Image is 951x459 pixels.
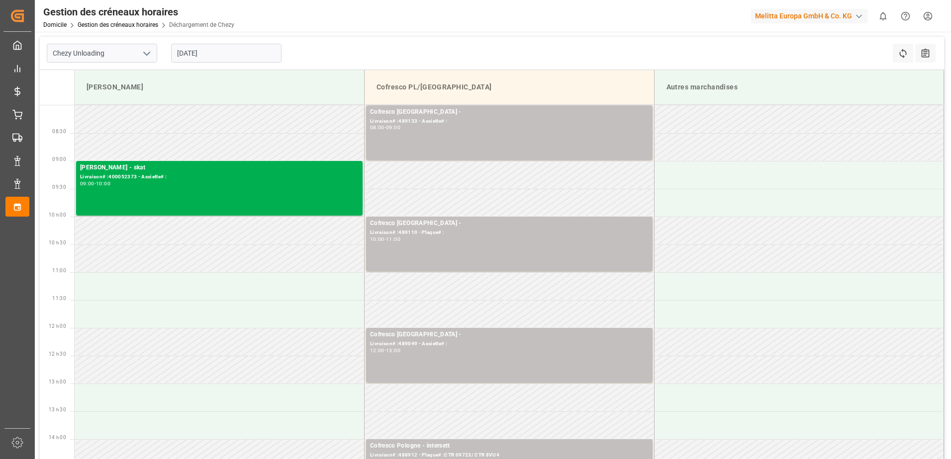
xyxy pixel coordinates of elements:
[52,129,66,134] span: 08:30
[49,435,66,440] span: 14 h 00
[370,348,384,353] div: 12:00
[49,323,66,329] span: 12 h 00
[80,173,359,181] div: Livraison# :400052373 - Assiette# :
[83,78,356,96] div: [PERSON_NAME]
[384,348,386,353] div: -
[872,5,894,27] button: Afficher 0 nouvelles notifications
[49,379,66,384] span: 13 h 00
[373,78,646,96] div: Cofresco PL/[GEOGRAPHIC_DATA]
[370,340,649,348] div: Livraison# :489049 - Assiette# :
[370,330,649,340] div: Cofresco [GEOGRAPHIC_DATA] -
[755,11,852,21] font: Melitta Europa GmbH & Co. KG
[52,156,66,162] span: 09:00
[52,268,66,273] span: 11:00
[78,21,158,28] a: Gestion des créneaux horaires
[49,212,66,218] span: 10 h 00
[386,125,400,130] div: 09:00
[80,163,359,173] div: [PERSON_NAME] - skat
[370,125,384,130] div: 08:00
[370,229,649,237] div: Livraison# :489110 - Plaque# :
[43,21,67,28] a: Domicile
[171,44,282,63] input: JJ-MM-AAAA
[370,107,649,117] div: Cofresco [GEOGRAPHIC_DATA] -
[386,348,400,353] div: 13:00
[370,441,649,451] div: Cofresco Pologne - intersett
[139,46,154,61] button: Ouvrir le menu
[47,44,157,63] input: Type à rechercher/sélectionner
[370,117,649,126] div: Livraison# :489133 - Assiette# :
[96,181,110,186] div: 10:00
[894,5,917,27] button: Centre d’aide
[370,219,649,229] div: Cofresco [GEOGRAPHIC_DATA] -
[80,181,95,186] div: 09:00
[49,240,66,245] span: 10 h 30
[95,181,96,186] div: -
[663,78,936,96] div: Autres marchandises
[751,6,872,25] button: Melitta Europa GmbH & Co. KG
[52,296,66,301] span: 11:30
[384,125,386,130] div: -
[43,4,234,19] div: Gestion des créneaux horaires
[384,237,386,241] div: -
[49,351,66,357] span: 12 h 30
[49,407,66,412] span: 13 h 30
[386,237,400,241] div: 11:00
[370,237,384,241] div: 10:00
[52,184,66,190] span: 09:30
